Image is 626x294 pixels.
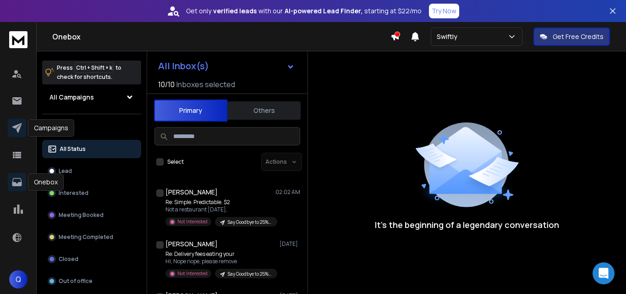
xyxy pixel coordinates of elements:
[165,250,275,258] p: Re: Delivery fees eating your
[158,61,209,71] h1: All Inbox(s)
[42,250,141,268] button: Closed
[227,100,301,121] button: Others
[275,189,300,196] p: 02:02 AM
[57,63,121,82] p: Press to check for shortcuts.
[429,4,459,18] button: Try Now
[437,32,461,41] p: Swiftly
[28,173,64,191] div: Onebox
[42,272,141,290] button: Out of office
[42,184,141,202] button: Interested
[165,188,218,197] h1: [PERSON_NAME]
[432,6,456,16] p: Try Now
[59,189,88,197] p: Interested
[176,79,235,90] h3: Inboxes selected
[9,270,27,288] button: Q
[177,218,208,225] p: Not Interested
[165,199,275,206] p: Re: Simple. Predictable. $2
[28,119,74,137] div: Campaigns
[151,57,302,75] button: All Inbox(s)
[42,228,141,246] button: Meeting Completed
[154,100,227,122] button: Primary
[9,31,27,48] img: logo
[375,218,559,231] p: It’s the beginning of a legendary conversation
[42,122,141,134] h3: Filters
[533,28,610,46] button: Get Free Credits
[165,206,275,213] p: Not a restaurant [DATE],
[280,240,300,248] p: [DATE]
[228,271,272,277] p: Say Goodbye to 25% Delivery Fees
[52,31,390,42] h1: Onebox
[59,233,113,241] p: Meeting Completed
[228,219,272,226] p: Say Goodbye to 25% Delivery Fees
[59,277,93,285] p: Out of office
[213,6,257,16] strong: verified leads
[42,162,141,180] button: Lead
[165,239,218,249] h1: [PERSON_NAME]
[42,140,141,158] button: All Status
[593,262,615,284] div: Open Intercom Messenger
[177,270,208,277] p: Not Interested
[59,211,104,219] p: Meeting Booked
[553,32,604,41] p: Get Free Credits
[59,255,78,263] p: Closed
[165,258,275,265] p: Hi, Nope nope, please remove
[285,6,362,16] strong: AI-powered Lead Finder,
[186,6,422,16] p: Get only with our starting at $22/mo
[59,167,72,175] p: Lead
[49,93,94,102] h1: All Campaigns
[42,88,141,106] button: All Campaigns
[75,62,114,73] span: Ctrl + Shift + k
[167,158,184,166] label: Select
[42,206,141,224] button: Meeting Booked
[60,145,86,153] p: All Status
[158,79,175,90] span: 10 / 10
